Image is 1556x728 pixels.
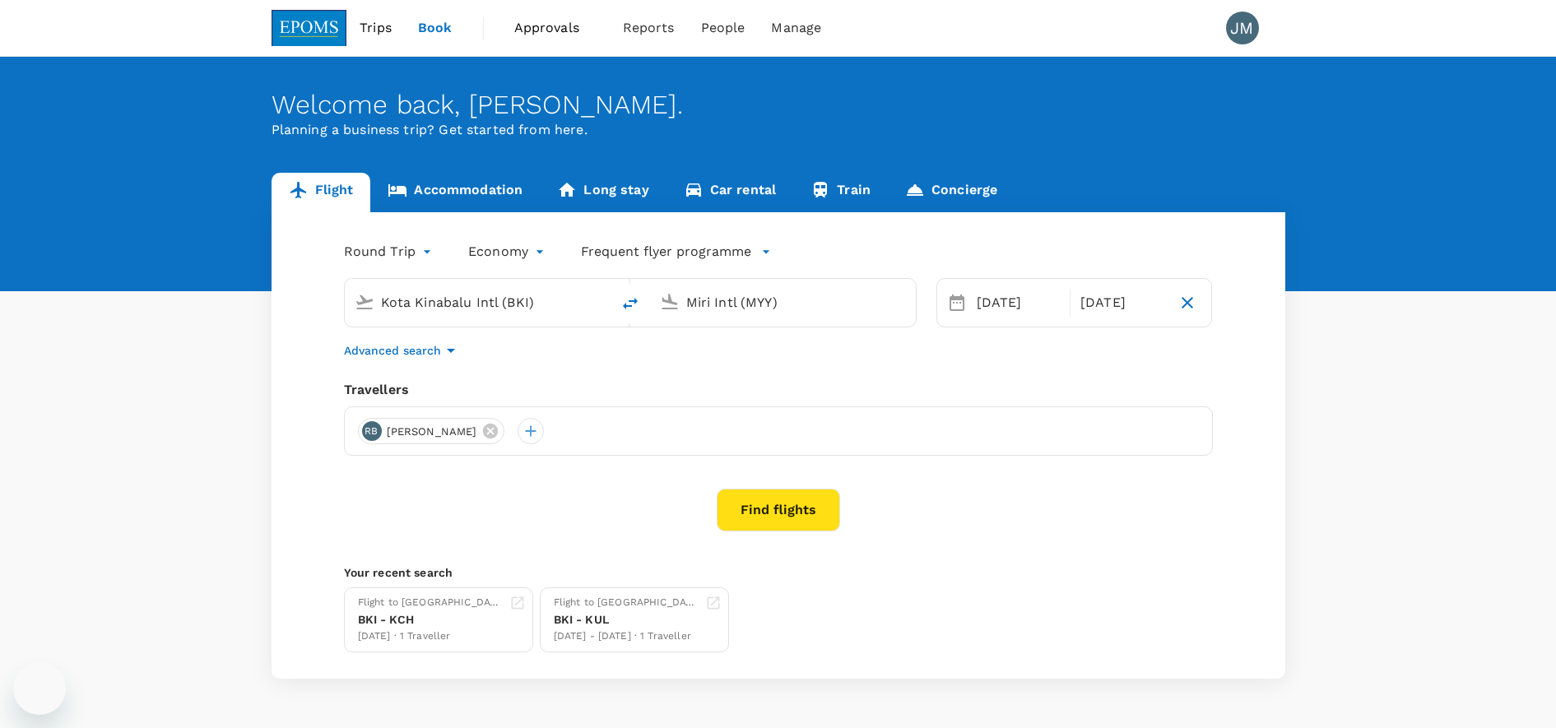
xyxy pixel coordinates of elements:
span: People [701,18,745,38]
div: BKI - KUL [554,611,699,628]
span: Trips [360,18,392,38]
div: RB[PERSON_NAME] [358,418,505,444]
div: [DATE] [1074,286,1170,319]
a: Flight [272,173,371,212]
a: Accommodation [370,173,540,212]
div: [DATE] [970,286,1066,319]
a: Concierge [888,173,1015,212]
div: JM [1226,12,1259,44]
span: [PERSON_NAME] [377,424,487,440]
span: Book [418,18,453,38]
div: Economy [468,239,548,265]
img: EPOMS SDN BHD [272,10,347,46]
a: Long stay [540,173,666,212]
a: Train [793,173,888,212]
div: Travellers [344,380,1213,400]
div: [DATE] · 1 Traveller [358,628,503,645]
button: Frequent flyer programme [581,242,771,262]
iframe: Button to launch messaging window [13,662,66,715]
p: Frequent flyer programme [581,242,751,262]
button: delete [611,284,650,323]
button: Open [904,300,908,304]
div: Flight to [GEOGRAPHIC_DATA] [554,595,699,611]
a: Car rental [667,173,794,212]
div: Welcome back , [PERSON_NAME] . [272,90,1285,120]
button: Find flights [717,489,840,531]
p: Advanced search [344,342,441,359]
div: [DATE] - [DATE] · 1 Traveller [554,628,699,645]
input: Going to [686,290,881,315]
p: Your recent search [344,564,1213,581]
div: Flight to [GEOGRAPHIC_DATA] [358,595,503,611]
p: Planning a business trip? Get started from here. [272,120,1285,140]
div: BKI - KCH [358,611,503,628]
input: Depart from [381,290,576,315]
button: Open [599,300,602,304]
span: Reports [623,18,675,38]
button: Advanced search [344,341,461,360]
span: Manage [771,18,821,38]
div: Round Trip [344,239,436,265]
div: RB [362,421,382,441]
span: Approvals [514,18,597,38]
